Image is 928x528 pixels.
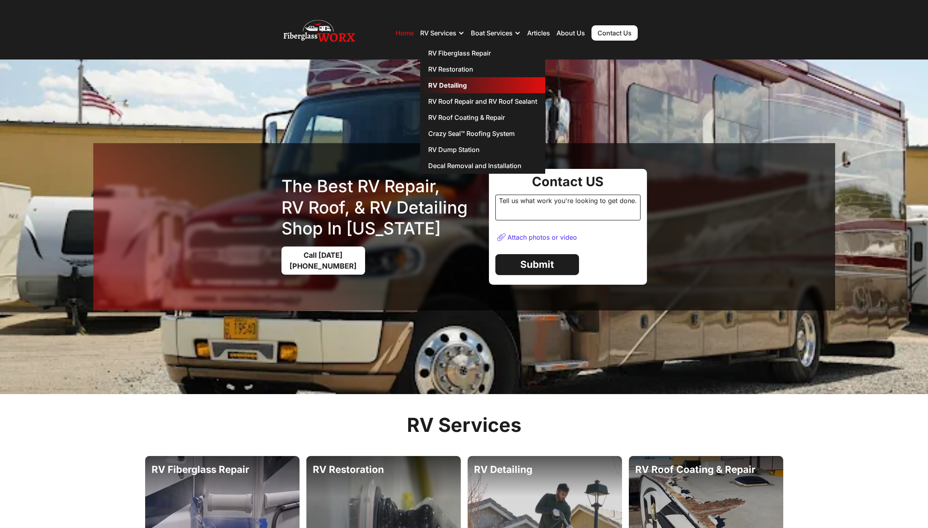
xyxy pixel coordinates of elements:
[420,61,545,77] a: RV Restoration
[420,125,545,142] a: Crazy Seal™ Roofing System
[420,93,545,109] a: RV Roof Repair and RV Roof Sealant
[420,109,545,125] a: RV Roof Coating & Repair
[420,29,456,37] div: RV Services
[420,158,545,174] a: Decal Removal and Installation
[420,77,545,93] a: RV Detailing
[420,21,464,45] div: RV Services
[420,142,545,158] a: RV Dump Station
[471,21,521,45] div: Boat Services
[407,413,521,437] h2: RV Services
[495,254,579,275] a: Submit
[420,45,545,61] a: RV Fiberglass Repair
[495,195,641,220] div: Tell us what work you're looking to get done.
[507,233,577,241] div: Attach photos or video
[283,17,355,49] img: Fiberglass WorX – RV Repair, RV Roof & RV Detailing
[471,29,513,37] div: Boat Services
[281,247,365,275] a: Call [DATE][PHONE_NUMBER]
[281,176,482,239] h1: The best RV Repair, RV Roof, & RV Detailing Shop in [US_STATE]
[527,29,550,37] a: Articles
[420,45,545,174] nav: RV Services
[495,175,641,188] div: Contact US
[396,29,414,37] a: Home
[591,25,638,41] a: Contact Us
[556,29,585,37] a: About Us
